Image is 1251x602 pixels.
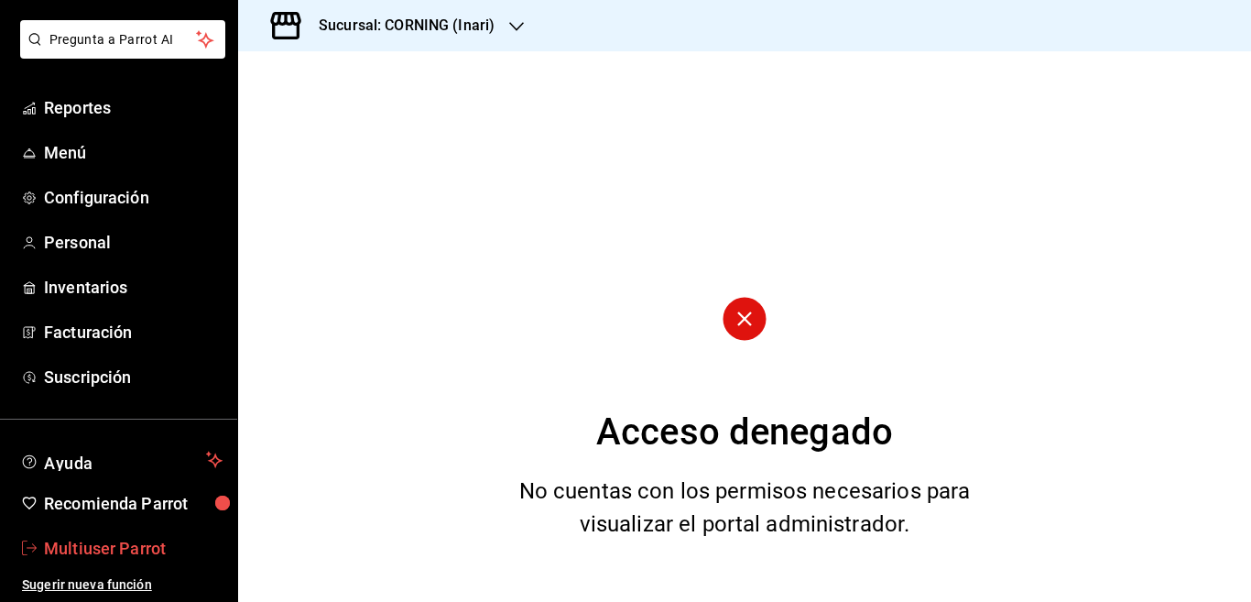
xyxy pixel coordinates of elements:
button: Pregunta a Parrot AI [20,20,225,59]
span: Pregunta a Parrot AI [49,30,197,49]
span: Configuración [44,185,223,210]
span: Suscripción [44,365,223,389]
span: Personal [44,230,223,255]
span: Inventarios [44,275,223,300]
span: Sugerir nueva función [22,575,223,595]
div: No cuentas con los permisos necesarios para visualizar el portal administrador. [496,475,994,541]
span: Ayuda [44,449,199,471]
span: Menú [44,140,223,165]
span: Facturación [44,320,223,345]
span: Reportes [44,95,223,120]
a: Pregunta a Parrot AI [13,43,225,62]
div: Acceso denegado [596,405,893,460]
span: Recomienda Parrot [44,491,223,516]
span: Multiuser Parrot [44,536,223,561]
h3: Sucursal: CORNING (Inari) [304,15,495,37]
